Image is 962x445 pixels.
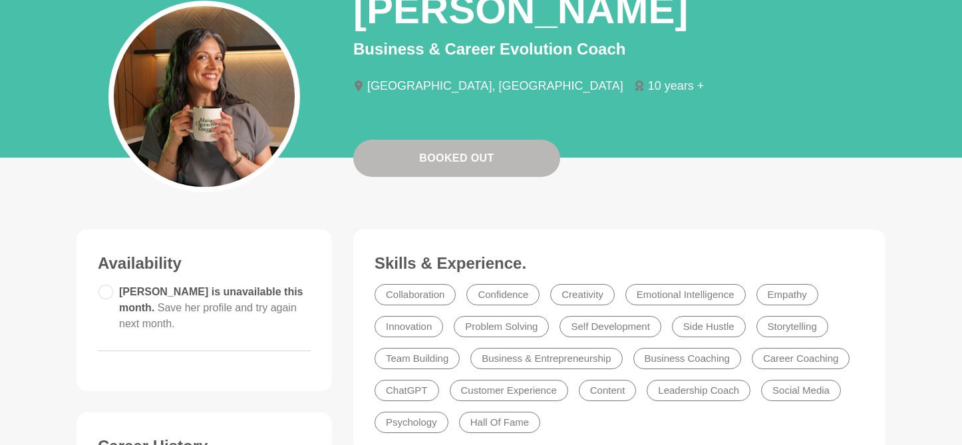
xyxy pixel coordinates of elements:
p: Business & Career Evolution Coach [353,37,885,61]
h3: Skills & Experience. [375,253,864,273]
span: Save her profile and try again next month. [119,302,297,329]
h3: Availability [98,253,311,273]
li: 10 years + [634,80,715,92]
li: [GEOGRAPHIC_DATA], [GEOGRAPHIC_DATA] [353,80,634,92]
span: [PERSON_NAME] is unavailable this month. [119,286,303,329]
